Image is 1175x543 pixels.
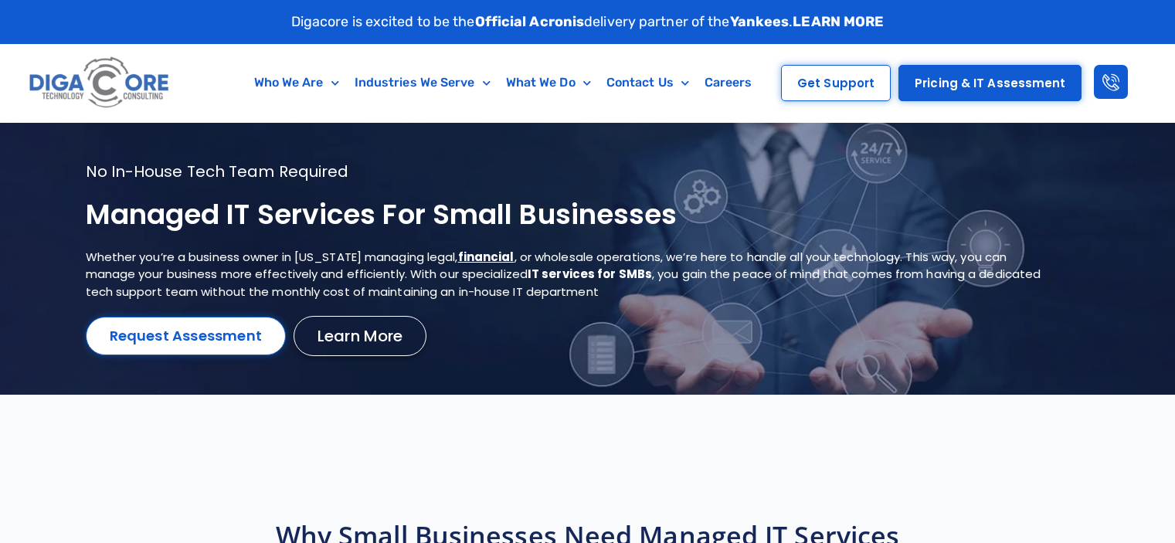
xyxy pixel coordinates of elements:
a: Who We Are [246,65,347,100]
span: Get Support [797,77,874,89]
a: Contact Us [599,65,697,100]
nav: Menu [236,65,770,100]
a: Industries We Serve [347,65,498,100]
p: Whether you’re a business owner in [US_STATE] managing legal, , or wholesale operations, we’re he... [86,249,1050,301]
a: Learn More [294,316,426,356]
span: Learn More [318,328,402,344]
h1: Managed IT services for small businesses [86,197,1050,233]
a: Careers [697,65,760,100]
strong: Official Acronis [475,13,585,30]
p: Digacore is excited to be the delivery partner of the . [291,12,885,32]
img: Digacore logo 1 [25,52,174,114]
a: Get Support [781,65,891,101]
strong: Yankees [730,13,790,30]
p: No in-house tech team required [86,161,1050,182]
a: LEARN MORE [793,13,884,30]
span: Pricing & IT Assessment [915,77,1065,89]
a: Pricing & IT Assessment [898,65,1082,101]
a: Request Assessment [86,317,287,355]
strong: IT services for SMBs [528,266,652,282]
a: What We Do [498,65,599,100]
a: financial [458,249,514,265]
